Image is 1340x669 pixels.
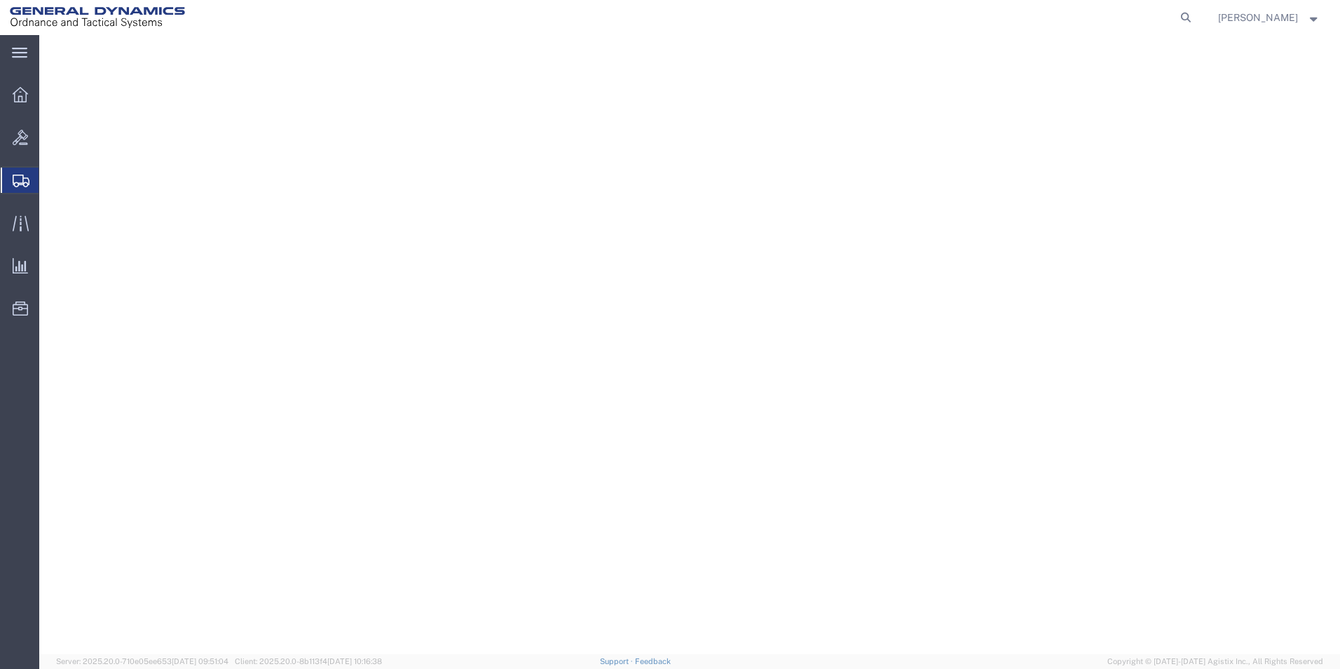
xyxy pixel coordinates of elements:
[172,657,228,665] span: [DATE] 09:51:04
[327,657,382,665] span: [DATE] 10:16:38
[635,657,671,665] a: Feedback
[1107,656,1323,668] span: Copyright © [DATE]-[DATE] Agistix Inc., All Rights Reserved
[600,657,635,665] a: Support
[39,35,1340,654] iframe: FS Legacy Container
[56,657,228,665] span: Server: 2025.20.0-710e05ee653
[1218,10,1298,25] span: Brenda Pagan
[10,7,185,28] img: logo
[235,657,382,665] span: Client: 2025.20.0-8b113f4
[1217,9,1321,26] button: [PERSON_NAME]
